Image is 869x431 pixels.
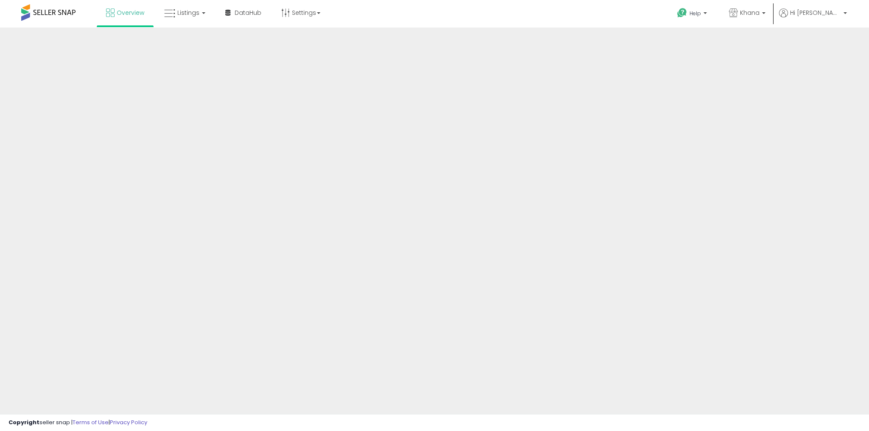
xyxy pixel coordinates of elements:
[117,8,144,17] span: Overview
[690,10,701,17] span: Help
[779,8,847,28] a: Hi [PERSON_NAME]
[677,8,687,18] i: Get Help
[740,8,760,17] span: Khana
[790,8,841,17] span: Hi [PERSON_NAME]
[177,8,199,17] span: Listings
[670,1,715,28] a: Help
[235,8,261,17] span: DataHub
